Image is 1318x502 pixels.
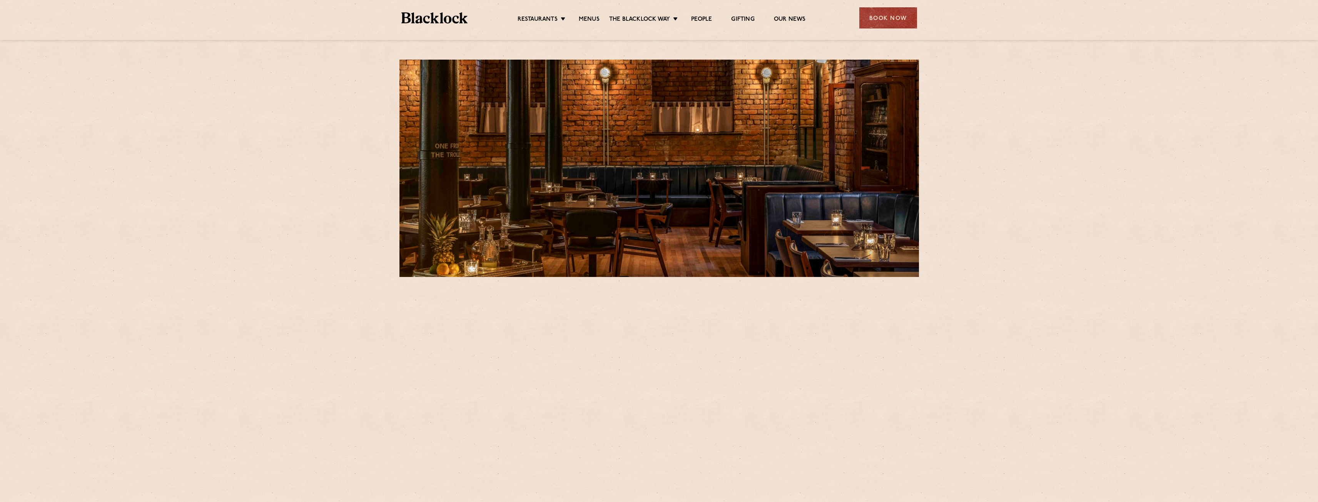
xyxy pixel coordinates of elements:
a: Restaurants [518,16,558,24]
a: Our News [774,16,806,24]
a: Menus [579,16,600,24]
img: BL_Textured_Logo-footer-cropped.svg [401,12,468,23]
div: Book Now [859,7,917,28]
a: Gifting [731,16,754,24]
a: People [691,16,712,24]
a: The Blacklock Way [609,16,670,24]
